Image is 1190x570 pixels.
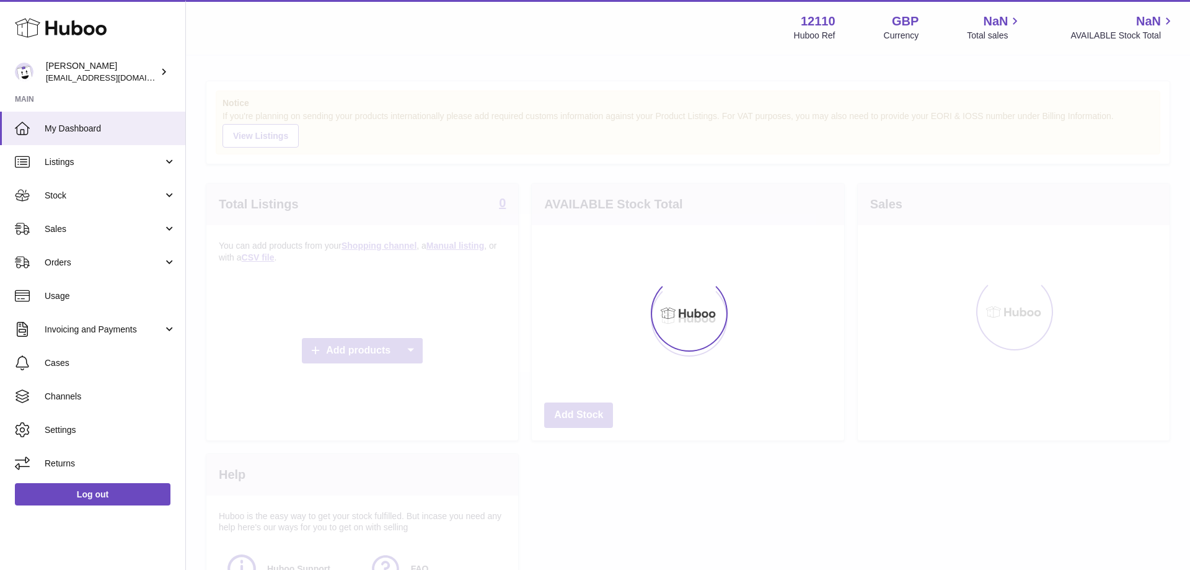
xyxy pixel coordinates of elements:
[46,60,157,84] div: [PERSON_NAME]
[46,73,182,82] span: [EMAIL_ADDRESS][DOMAIN_NAME]
[967,13,1022,42] a: NaN Total sales
[45,223,163,235] span: Sales
[1136,13,1161,30] span: NaN
[45,324,163,336] span: Invoicing and Payments
[15,483,170,505] a: Log out
[884,30,919,42] div: Currency
[892,13,919,30] strong: GBP
[1070,30,1175,42] span: AVAILABLE Stock Total
[45,290,176,302] span: Usage
[45,458,176,470] span: Returns
[15,63,33,81] img: internalAdmin-12110@internal.huboo.com
[45,424,176,436] span: Settings
[1070,13,1175,42] a: NaN AVAILABLE Stock Total
[45,391,176,403] span: Channels
[45,190,163,202] span: Stock
[983,13,1008,30] span: NaN
[45,357,176,369] span: Cases
[45,257,163,269] span: Orders
[45,123,176,135] span: My Dashboard
[45,156,163,168] span: Listings
[967,30,1022,42] span: Total sales
[794,30,835,42] div: Huboo Ref
[801,13,835,30] strong: 12110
